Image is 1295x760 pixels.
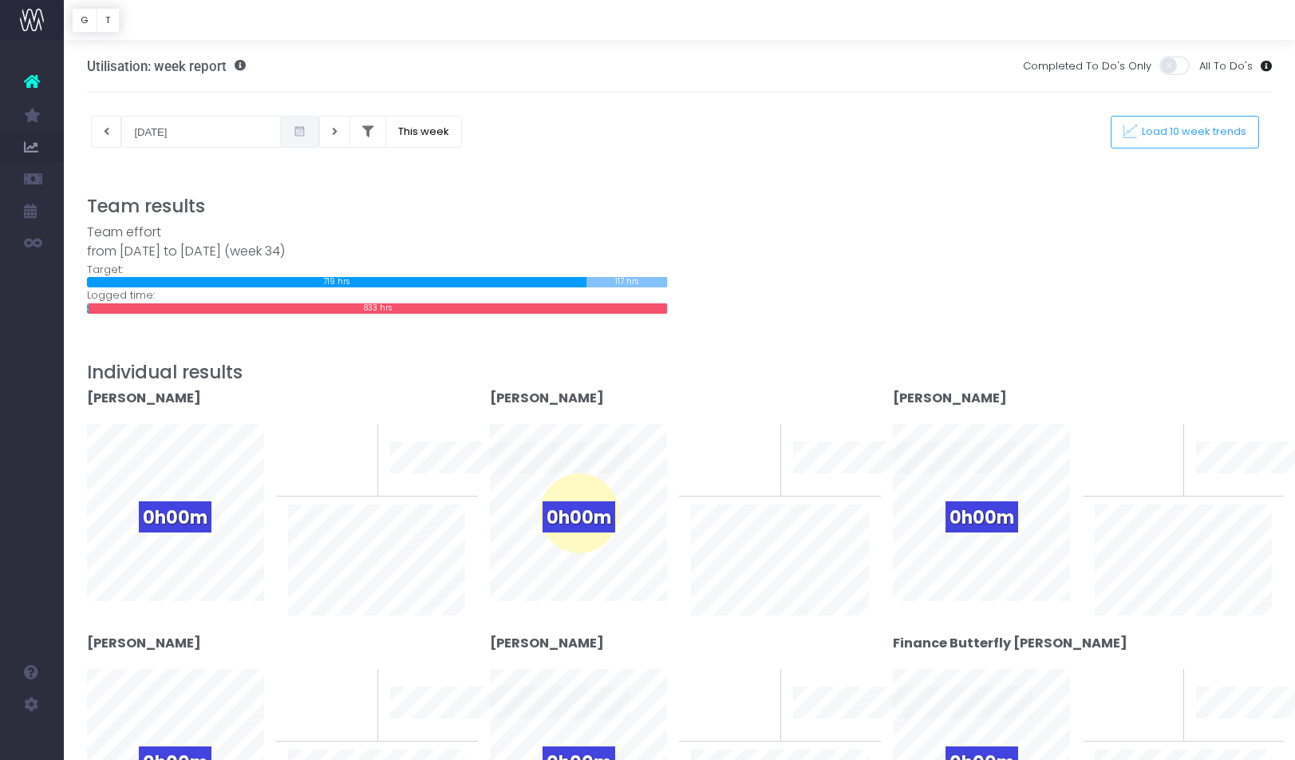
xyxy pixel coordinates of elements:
[543,501,615,532] span: 0h00m
[87,362,1273,383] h3: Individual results
[89,303,667,314] div: 833 hrs
[75,223,680,314] div: Target: Logged time:
[1199,58,1253,74] span: All To Do's
[742,424,768,450] span: 0%
[339,669,365,695] span: 0%
[1095,695,1160,711] span: To last week
[339,424,365,450] span: 0%
[1145,424,1171,450] span: 0%
[87,277,586,287] div: 719 hrs
[1196,477,1268,493] span: 10 week trend
[87,303,89,314] div: 3 hrs
[691,695,756,711] span: To last week
[691,450,756,466] span: To last week
[139,501,211,532] span: 0h00m
[893,634,1127,652] strong: Finance Butterfly [PERSON_NAME]
[1023,58,1151,74] span: Completed To Do's Only
[1145,669,1171,695] span: 0%
[390,477,462,493] span: 10 week trend
[1196,723,1268,739] span: 10 week trend
[72,8,97,33] button: G
[87,634,201,652] strong: [PERSON_NAME]
[87,196,1273,217] h3: Team results
[490,634,604,652] strong: [PERSON_NAME]
[742,669,768,695] span: 0%
[288,695,353,711] span: To last week
[390,723,462,739] span: 10 week trend
[1111,116,1259,148] button: Load 10 week trends
[946,501,1018,532] span: 0h00m
[288,450,353,466] span: To last week
[97,8,120,33] button: T
[385,116,462,148] button: This week
[1137,125,1247,139] span: Load 10 week trends
[586,277,668,287] div: 117 hrs
[793,723,865,739] span: 10 week trend
[87,389,201,407] strong: [PERSON_NAME]
[87,58,246,74] h3: Utilisation: week report
[365,167,473,183] div: Reset date to this week
[20,728,44,752] img: images/default_profile_image.png
[893,389,1007,407] strong: [PERSON_NAME]
[793,477,865,493] span: 10 week trend
[1095,450,1160,466] span: To last week
[87,223,668,262] div: Team effort from [DATE] to [DATE] (week 34)
[72,8,120,33] div: Vertical button group
[490,389,604,407] strong: [PERSON_NAME]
